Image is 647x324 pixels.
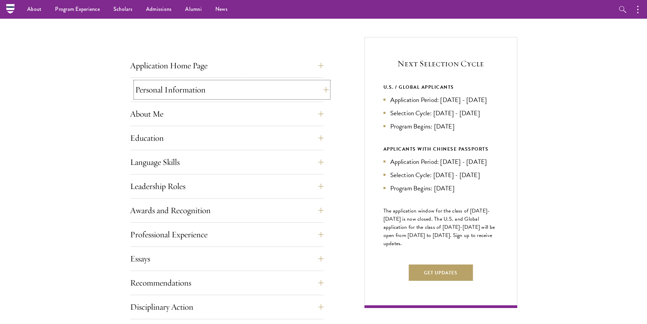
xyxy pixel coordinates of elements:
button: Awards and Recognition [130,202,324,219]
span: The application window for the class of [DATE]-[DATE] is now closed. The U.S. and Global applicat... [383,207,495,248]
button: Application Home Page [130,57,324,74]
button: Professional Experience [130,226,324,243]
div: U.S. / GLOBAL APPLICANTS [383,83,498,91]
button: Get Updates [409,265,473,281]
button: Recommendations [130,275,324,291]
li: Application Period: [DATE] - [DATE] [383,157,498,167]
button: Essays [130,251,324,267]
button: Leadership Roles [130,178,324,194]
h5: Next Selection Cycle [383,58,498,69]
li: Program Begins: [DATE] [383,121,498,131]
button: Language Skills [130,154,324,170]
li: Application Period: [DATE] - [DATE] [383,95,498,105]
li: Selection Cycle: [DATE] - [DATE] [383,170,498,180]
button: About Me [130,106,324,122]
li: Selection Cycle: [DATE] - [DATE] [383,108,498,118]
div: APPLICANTS WITH CHINESE PASSPORTS [383,145,498,153]
button: Disciplinary Action [130,299,324,315]
button: Education [130,130,324,146]
button: Personal Information [135,82,329,98]
li: Program Begins: [DATE] [383,183,498,193]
